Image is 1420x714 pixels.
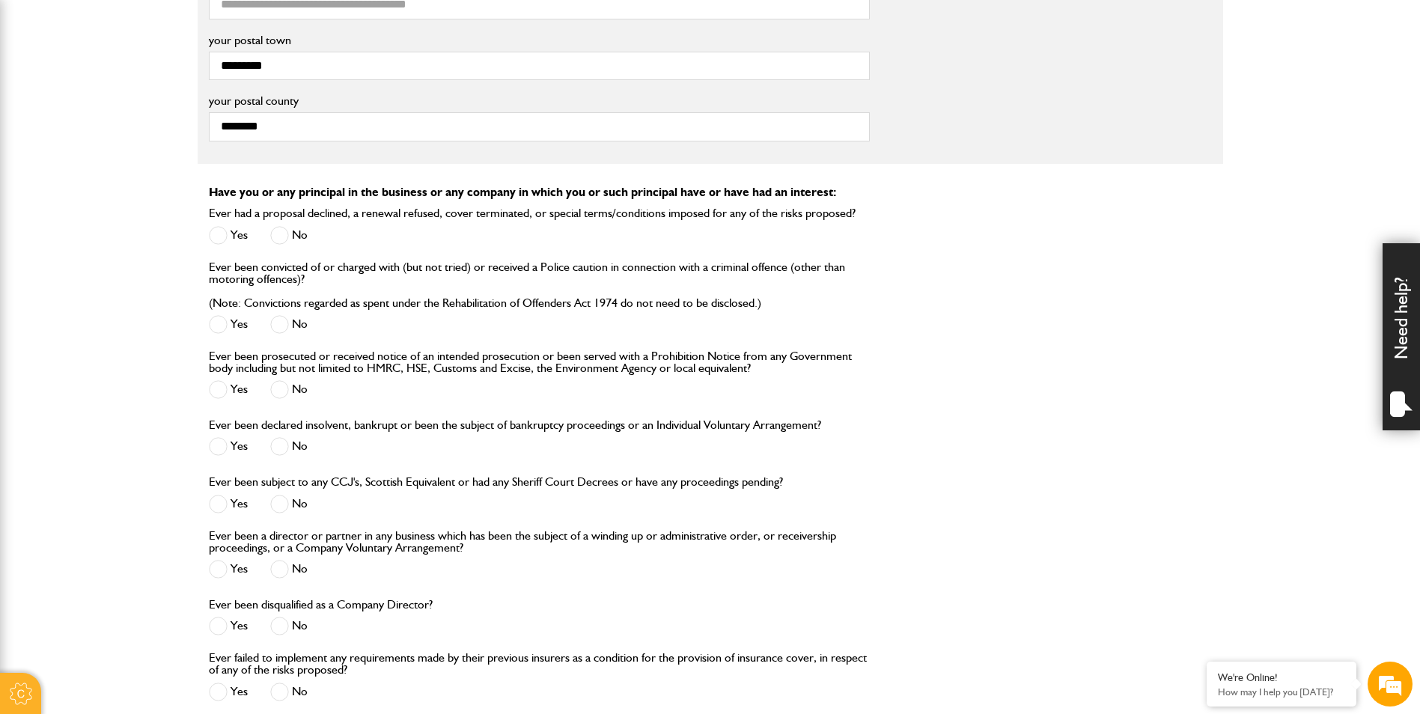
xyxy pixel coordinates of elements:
label: Ever been disqualified as a Company Director? [209,599,433,611]
div: Chat with us now [78,84,252,103]
textarea: Type your message and hit 'Enter' [19,271,273,448]
label: No [270,560,308,579]
label: No [270,380,308,399]
label: No [270,617,308,635]
label: Ever been convicted of or charged with (but not tried) or received a Police caution in connection... [209,261,870,309]
div: Need help? [1383,243,1420,430]
p: How may I help you today? [1218,686,1345,698]
label: Yes [209,683,248,701]
label: No [270,315,308,334]
input: Enter your email address [19,183,273,216]
label: Ever been subject to any CCJ's, Scottish Equivalent or had any Sheriff Court Decrees or have any ... [209,476,783,488]
label: your postal town [209,34,870,46]
label: No [270,495,308,513]
label: Ever been a director or partner in any business which has been the subject of a winding up or adm... [209,530,870,554]
img: d_20077148190_company_1631870298795_20077148190 [25,83,63,104]
label: No [270,683,308,701]
label: Yes [209,315,248,334]
label: Ever been prosecuted or received notice of an intended prosecution or been served with a Prohibit... [209,350,870,374]
em: Start Chat [204,461,272,481]
label: Yes [209,380,248,399]
input: Enter your last name [19,138,273,171]
div: We're Online! [1218,671,1345,684]
label: Ever failed to implement any requirements made by their previous insurers as a condition for the ... [209,652,870,676]
label: your postal county [209,95,870,107]
input: Enter your phone number [19,227,273,260]
label: Yes [209,226,248,245]
label: Ever had a proposal declined, a renewal refused, cover terminated, or special terms/conditions im... [209,207,856,219]
label: Yes [209,617,248,635]
label: No [270,226,308,245]
label: Yes [209,495,248,513]
p: Have you or any principal in the business or any company in which you or such principal have or h... [209,186,1212,198]
label: Yes [209,437,248,456]
label: Ever been declared insolvent, bankrupt or been the subject of bankruptcy proceedings or an Indivi... [209,419,821,431]
div: Minimize live chat window [246,7,281,43]
label: No [270,437,308,456]
label: Yes [209,560,248,579]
